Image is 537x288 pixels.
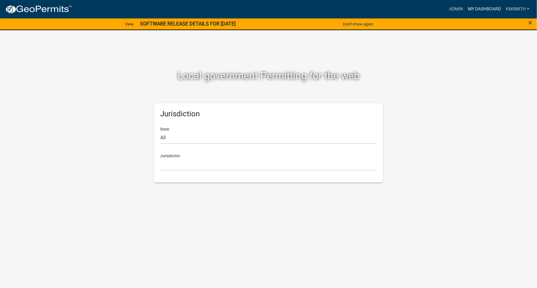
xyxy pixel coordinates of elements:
[94,70,443,82] h2: Local government Permitting for the web
[465,3,503,15] a: My Dashboard
[340,19,376,29] button: Don't show again
[528,18,532,27] span: ×
[528,19,532,26] button: Close
[160,109,377,119] h5: Jurisdiction
[140,21,236,27] strong: SOFTWARE RELEASE DETAILS FOR [DATE]
[503,3,532,15] a: kmsmith
[447,3,465,15] a: Admin
[122,19,136,29] a: View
